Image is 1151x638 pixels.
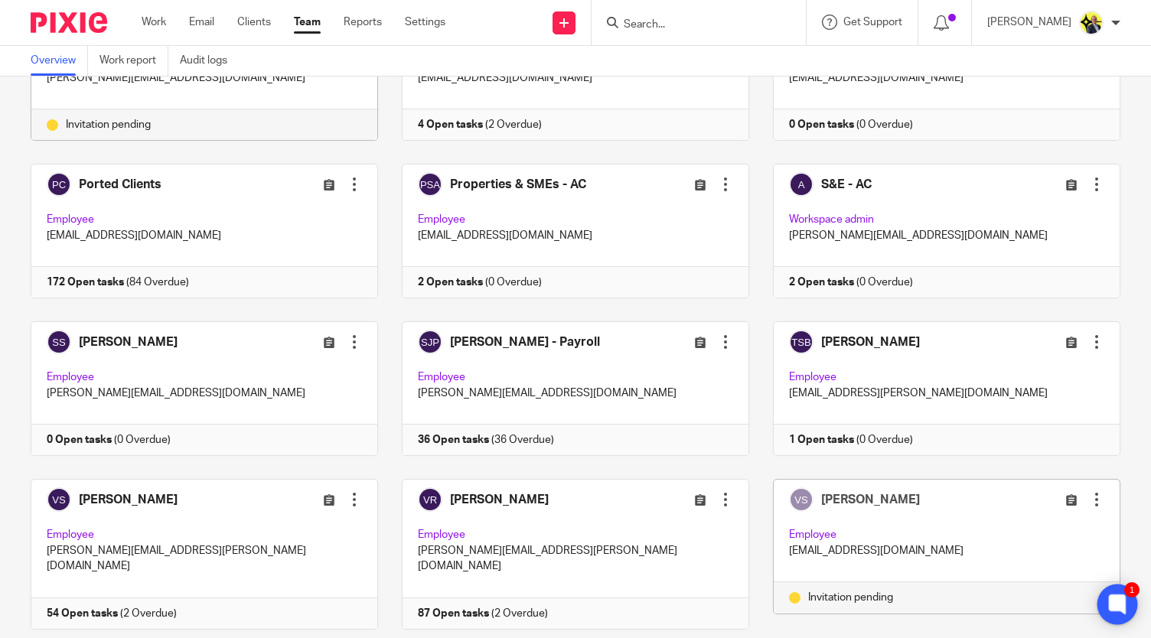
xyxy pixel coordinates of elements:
[405,15,445,30] a: Settings
[1079,11,1104,35] img: Dan-Starbridge%20(1).jpg
[142,15,166,30] a: Work
[47,117,362,132] div: Invitation pending
[789,487,814,512] img: svg%3E
[987,15,1071,30] p: [PERSON_NAME]
[47,70,362,86] p: [PERSON_NAME][EMAIL_ADDRESS][DOMAIN_NAME]
[821,493,920,506] span: [PERSON_NAME]
[237,15,271,30] a: Clients
[31,12,107,33] img: Pixie
[294,15,321,30] a: Team
[1124,582,1140,597] div: 1
[789,527,1104,542] p: Employee
[189,15,214,30] a: Email
[789,543,1104,558] p: [EMAIL_ADDRESS][DOMAIN_NAME]
[99,46,168,76] a: Work report
[31,46,88,76] a: Overview
[789,590,1104,605] div: Invitation pending
[344,15,382,30] a: Reports
[180,46,239,76] a: Audit logs
[843,17,902,28] span: Get Support
[622,18,760,32] input: Search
